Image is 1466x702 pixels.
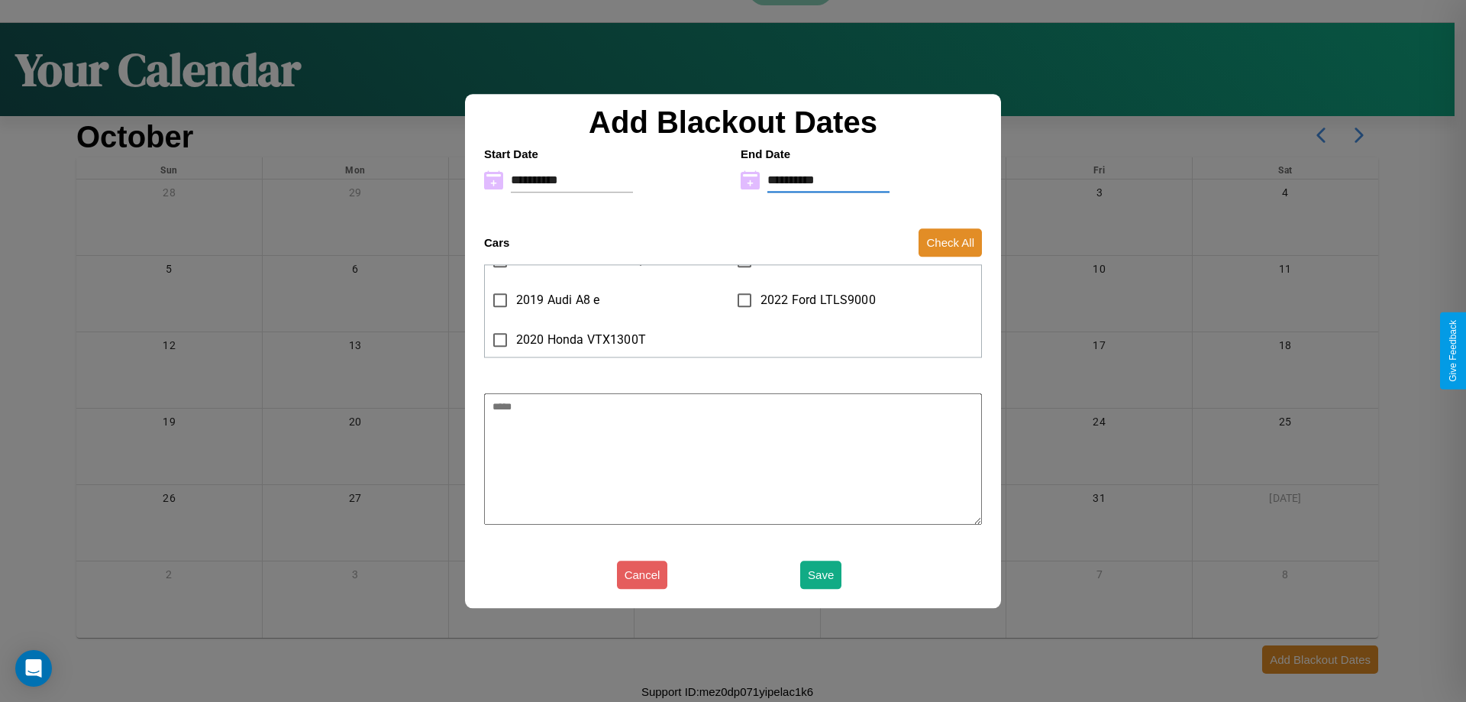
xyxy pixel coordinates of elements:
[1448,320,1458,382] div: Give Feedback
[484,147,725,160] h4: Start Date
[476,105,990,140] h2: Add Blackout Dates
[760,291,876,309] span: 2022 Ford LTLS9000
[484,236,509,249] h4: Cars
[516,331,646,349] span: 2020 Honda VTX1300T
[800,561,841,589] button: Save
[741,147,982,160] h4: End Date
[919,228,982,257] button: Check All
[516,291,599,309] span: 2019 Audi A8 e
[760,251,844,270] span: 2021 Fiat 500X
[516,251,714,270] span: 2014 Ferrari 308GTB Quattrovalvole
[15,650,52,687] div: Open Intercom Messenger
[617,561,668,589] button: Cancel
